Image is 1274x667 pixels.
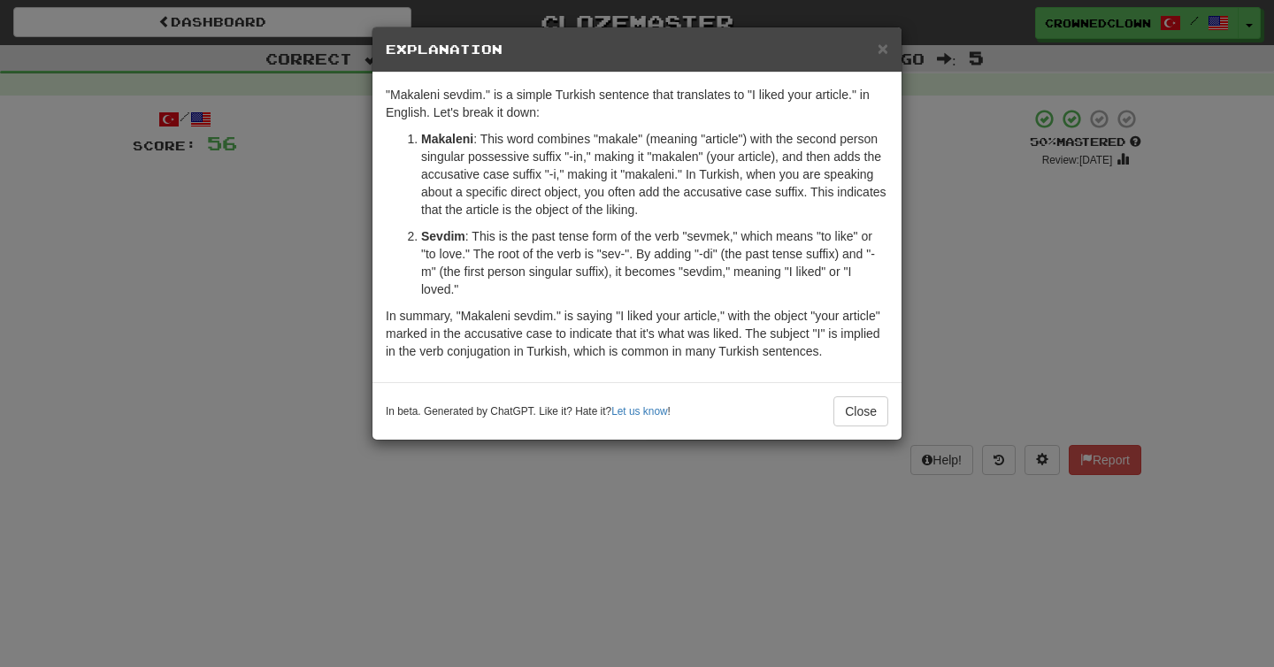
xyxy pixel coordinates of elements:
[833,396,888,426] button: Close
[421,130,888,218] p: : This word combines "makale" (meaning "article") with the second person singular possessive suff...
[386,404,671,419] small: In beta. Generated by ChatGPT. Like it? Hate it? !
[386,307,888,360] p: In summary, "Makaleni sevdim." is saying "I liked your article," with the object "your article" m...
[421,227,888,298] p: : This is the past tense form of the verb "sevmek," which means "to like" or "to love." The root ...
[878,38,888,58] span: ×
[386,41,888,58] h5: Explanation
[611,405,667,418] a: Let us know
[878,39,888,57] button: Close
[386,86,888,121] p: "Makaleni sevdim." is a simple Turkish sentence that translates to "I liked your article." in Eng...
[421,229,465,243] strong: Sevdim
[421,132,473,146] strong: Makaleni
